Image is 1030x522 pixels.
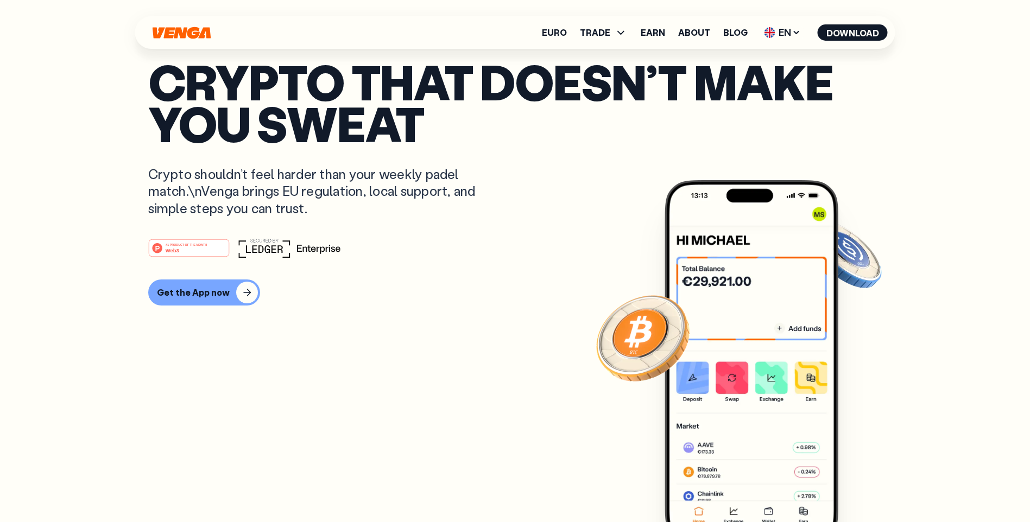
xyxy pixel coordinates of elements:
span: EN [761,24,805,41]
a: #1 PRODUCT OF THE MONTHWeb3 [148,245,230,259]
p: Crypto that doesn’t make you sweat [148,61,882,144]
tspan: #1 PRODUCT OF THE MONTH [166,243,207,246]
img: Bitcoin [594,289,692,386]
img: USDC coin [806,215,884,294]
button: Get the App now [148,279,260,305]
img: flag-uk [764,27,775,38]
div: Get the App now [157,287,230,298]
a: Get the App now [148,279,882,305]
p: Crypto shouldn’t feel harder than your weekly padel match.\nVenga brings EU regulation, local sup... [148,165,491,217]
button: Download [818,24,888,41]
a: Blog [723,28,748,37]
a: Euro [542,28,567,37]
span: TRADE [580,28,610,37]
tspan: Web3 [165,247,179,253]
a: Earn [641,28,665,37]
a: About [678,28,710,37]
span: TRADE [580,26,628,39]
svg: Home [151,27,212,39]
